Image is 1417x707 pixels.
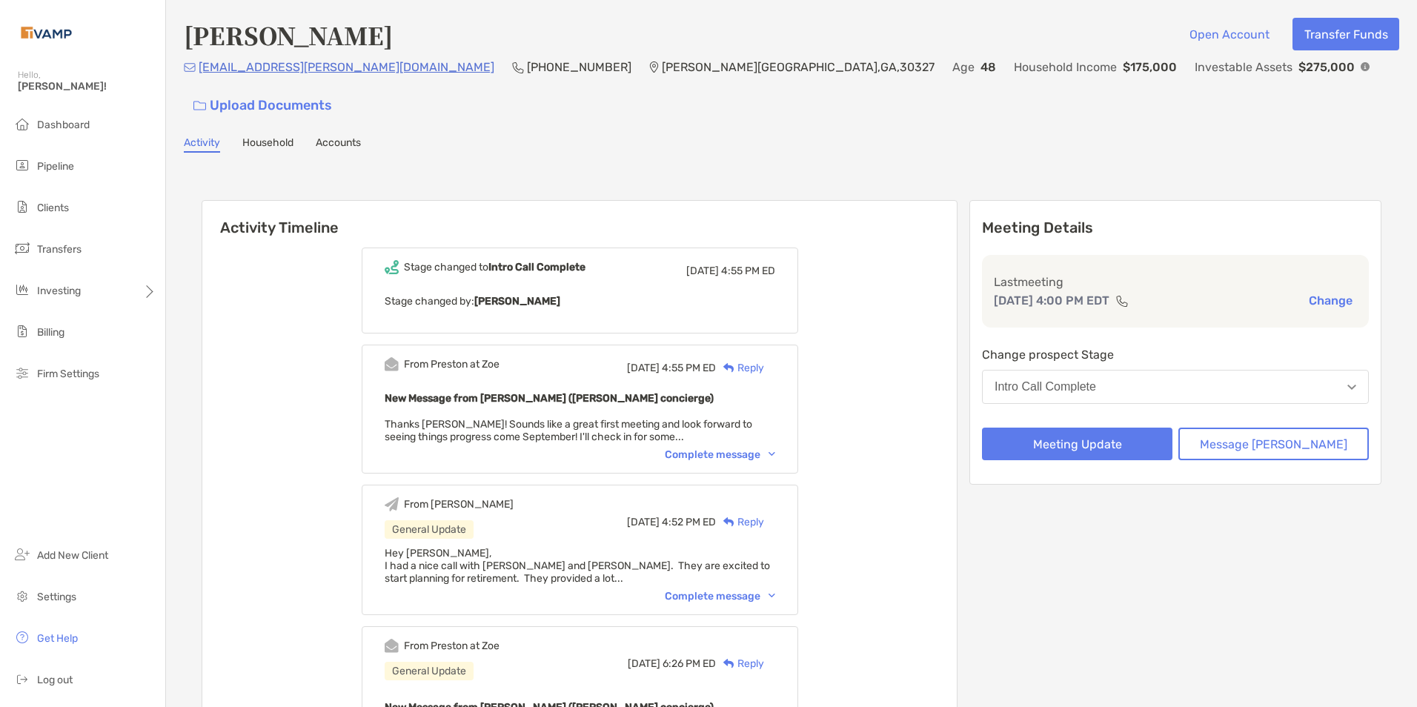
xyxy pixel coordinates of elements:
[385,260,399,274] img: Event icon
[37,591,76,603] span: Settings
[980,58,996,76] p: 48
[385,418,752,443] span: Thanks [PERSON_NAME]! Sounds like a great first meeting and look forward to seeing things progres...
[1014,58,1117,76] p: Household Income
[1347,385,1356,390] img: Open dropdown arrow
[184,18,393,52] h4: [PERSON_NAME]
[721,265,775,277] span: 4:55 PM ED
[385,639,399,653] img: Event icon
[716,514,764,530] div: Reply
[627,362,660,374] span: [DATE]
[649,62,659,73] img: Location Icon
[1292,18,1399,50] button: Transfer Funds
[474,295,560,308] b: [PERSON_NAME]
[37,243,82,256] span: Transfers
[37,202,69,214] span: Clients
[13,198,31,216] img: clients icon
[37,632,78,645] span: Get Help
[662,516,716,528] span: 4:52 PM ED
[769,594,775,598] img: Chevron icon
[723,659,734,668] img: Reply icon
[1178,18,1281,50] button: Open Account
[1298,58,1355,76] p: $275,000
[37,285,81,297] span: Investing
[662,362,716,374] span: 4:55 PM ED
[723,363,734,373] img: Reply icon
[994,273,1357,291] p: Last meeting
[37,160,74,173] span: Pipeline
[13,587,31,605] img: settings icon
[769,452,775,457] img: Chevron icon
[13,364,31,382] img: firm-settings icon
[13,628,31,646] img: get-help icon
[663,657,716,670] span: 6:26 PM ED
[316,136,361,153] a: Accounts
[385,662,474,680] div: General Update
[1123,58,1177,76] p: $175,000
[404,640,500,652] div: From Preston at Zoe
[982,428,1172,460] button: Meeting Update
[404,358,500,371] div: From Preston at Zoe
[13,545,31,563] img: add_new_client icon
[37,326,64,339] span: Billing
[37,119,90,131] span: Dashboard
[627,516,660,528] span: [DATE]
[18,6,75,59] img: Zoe Logo
[1178,428,1369,460] button: Message [PERSON_NAME]
[404,261,585,273] div: Stage changed to
[952,58,975,76] p: Age
[628,657,660,670] span: [DATE]
[994,291,1109,310] p: [DATE] 4:00 PM EDT
[686,265,719,277] span: [DATE]
[13,239,31,257] img: transfers icon
[665,590,775,603] div: Complete message
[13,670,31,688] img: logout icon
[665,448,775,461] div: Complete message
[716,360,764,376] div: Reply
[404,498,514,511] div: From [PERSON_NAME]
[385,357,399,371] img: Event icon
[1115,295,1129,307] img: communication type
[242,136,293,153] a: Household
[995,380,1096,394] div: Intro Call Complete
[982,219,1369,237] p: Meeting Details
[488,261,585,273] b: Intro Call Complete
[385,292,775,311] p: Stage changed by:
[199,58,494,76] p: [EMAIL_ADDRESS][PERSON_NAME][DOMAIN_NAME]
[37,674,73,686] span: Log out
[193,101,206,111] img: button icon
[716,656,764,671] div: Reply
[527,58,631,76] p: [PHONE_NUMBER]
[662,58,935,76] p: [PERSON_NAME][GEOGRAPHIC_DATA] , GA , 30327
[184,136,220,153] a: Activity
[13,322,31,340] img: billing icon
[385,497,399,511] img: Event icon
[385,547,770,585] span: Hey [PERSON_NAME], I had a nice call with [PERSON_NAME] and [PERSON_NAME]. They are excited to st...
[1304,293,1357,308] button: Change
[1195,58,1292,76] p: Investable Assets
[723,517,734,527] img: Reply icon
[13,156,31,174] img: pipeline icon
[184,63,196,72] img: Email Icon
[184,90,342,122] a: Upload Documents
[982,370,1369,404] button: Intro Call Complete
[982,345,1369,364] p: Change prospect Stage
[37,368,99,380] span: Firm Settings
[18,80,156,93] span: [PERSON_NAME]!
[37,549,108,562] span: Add New Client
[13,115,31,133] img: dashboard icon
[512,62,524,73] img: Phone Icon
[385,392,714,405] b: New Message from [PERSON_NAME] ([PERSON_NAME] concierge)
[385,520,474,539] div: General Update
[1361,62,1370,71] img: Info Icon
[202,201,957,236] h6: Activity Timeline
[13,281,31,299] img: investing icon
